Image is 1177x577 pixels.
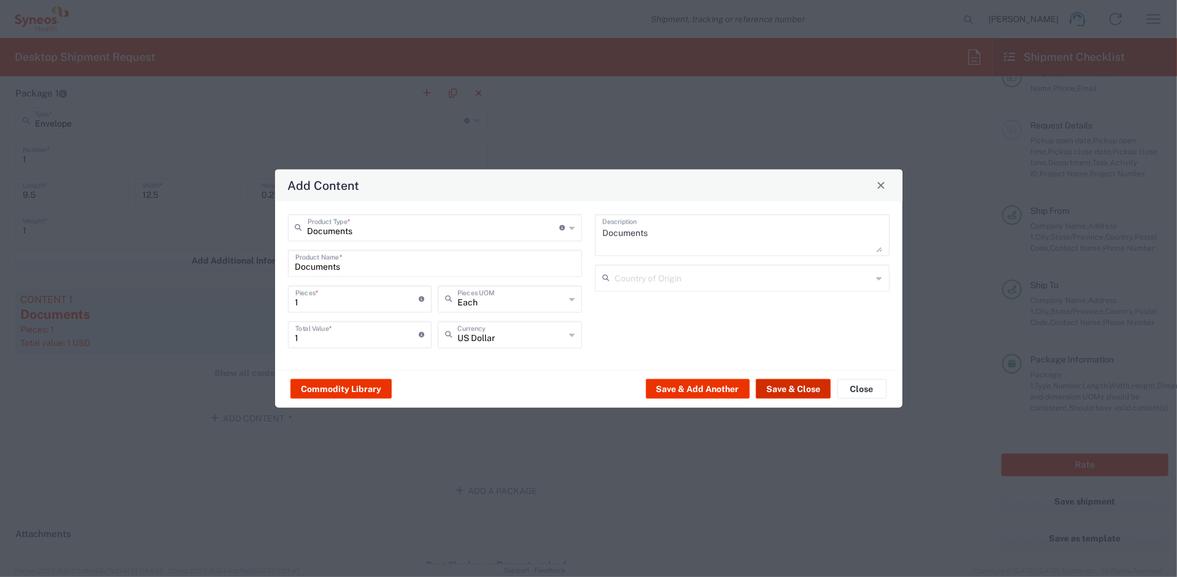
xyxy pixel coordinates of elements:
button: Close [837,379,887,399]
button: Commodity Library [290,379,392,399]
button: Save & Add Another [646,379,750,399]
button: Save & Close [756,379,831,399]
h4: Add Content [287,176,359,194]
button: Close [872,176,890,194]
